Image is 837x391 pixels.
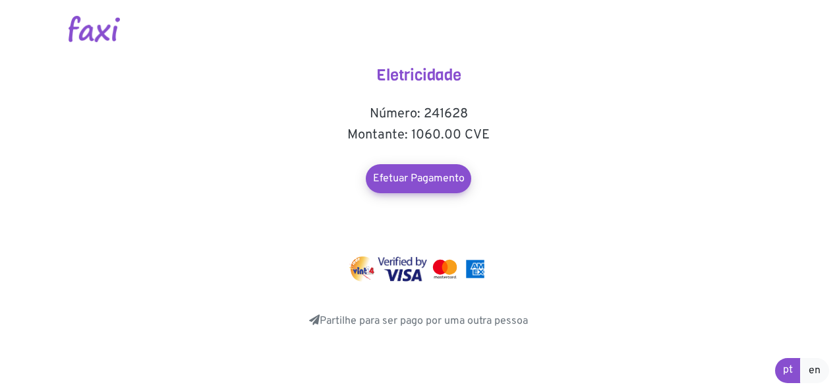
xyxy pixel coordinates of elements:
img: mastercard [463,256,488,282]
img: vinti4 [349,256,376,282]
h4: Eletricidade [287,66,550,85]
h5: Montante: 1060.00 CVE [287,127,550,143]
a: pt [775,358,801,383]
img: visa [378,256,427,282]
a: Partilhe para ser pago por uma outra pessoa [309,315,528,328]
h5: Número: 241628 [287,106,550,122]
a: Efetuar Pagamento [366,164,471,193]
a: en [800,358,829,383]
img: mastercard [430,256,460,282]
